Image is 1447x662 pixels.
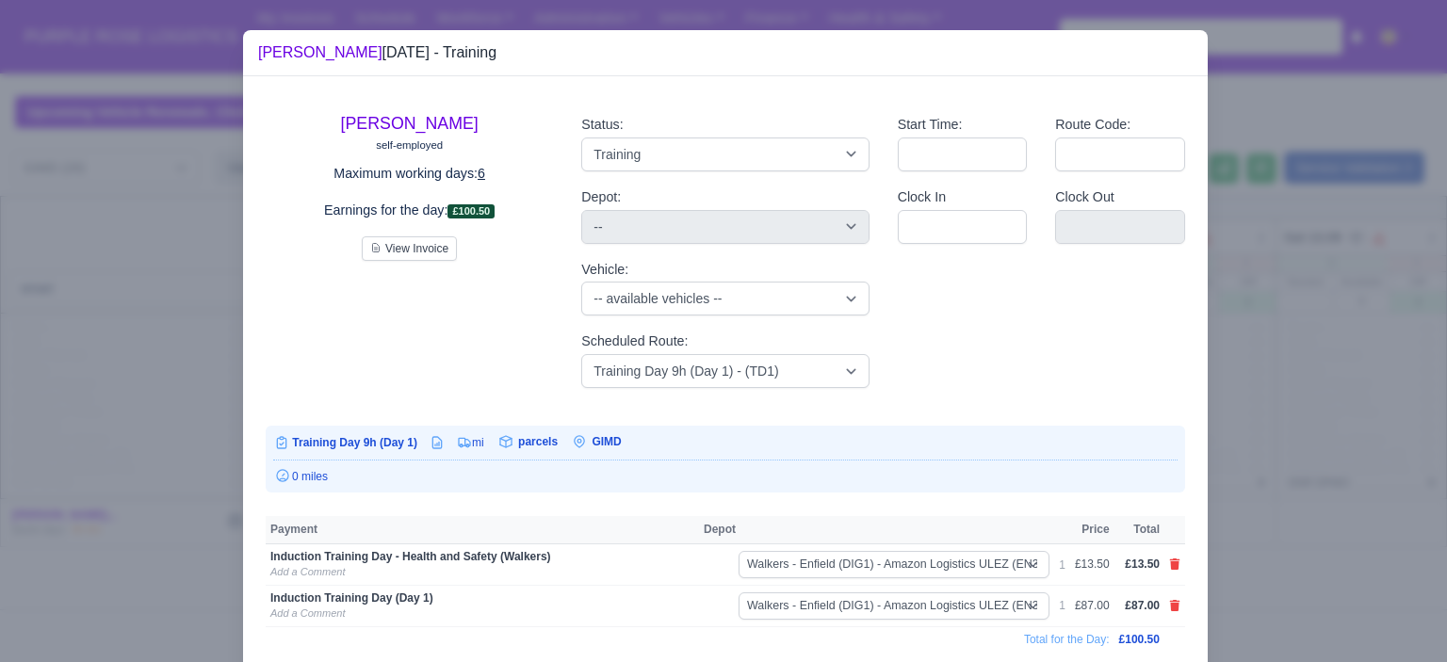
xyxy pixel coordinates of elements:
span: parcels [518,435,558,448]
a: [PERSON_NAME] [341,114,479,133]
th: Depot [699,516,1054,544]
th: Price [1070,516,1114,544]
small: self-employed [376,139,443,151]
span: £100.50 [447,204,495,218]
label: Status: [581,114,623,136]
label: Route Code: [1055,114,1130,136]
th: Payment [266,516,699,544]
td: £87.00 [1070,586,1114,627]
label: Scheduled Route: [581,331,688,352]
span: GIMD [592,435,621,448]
p: Maximum working days: [266,163,553,185]
p: Earnings for the day: [266,200,553,221]
label: Start Time: [898,114,963,136]
a: [PERSON_NAME] [258,44,382,60]
label: Vehicle: [581,259,628,281]
label: Depot: [581,186,621,208]
div: 1 [1059,598,1065,613]
u: 6 [478,166,485,181]
span: Training Day 9h (Day 1) [292,436,417,449]
div: [DATE] - Training [258,41,496,64]
a: Add a Comment [270,566,345,577]
a: Add a Comment [270,607,345,619]
span: Total for the Day: [1024,633,1110,646]
div: Induction Training Day (Day 1) [270,590,694,605]
th: Total [1114,516,1164,544]
label: Clock Out [1055,186,1114,208]
td: £13.50 [1070,544,1114,586]
div: 0 miles [273,468,1178,485]
span: £100.50 [1119,633,1160,646]
span: £13.50 [1125,557,1160,571]
label: Clock In [898,186,946,208]
button: View Invoice [362,236,457,261]
td: mi [446,433,485,452]
div: Induction Training Day - Health and Safety (Walkers) [270,549,694,564]
iframe: Chat Widget [1353,572,1447,662]
div: 1 [1059,557,1065,573]
span: £87.00 [1125,599,1160,612]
